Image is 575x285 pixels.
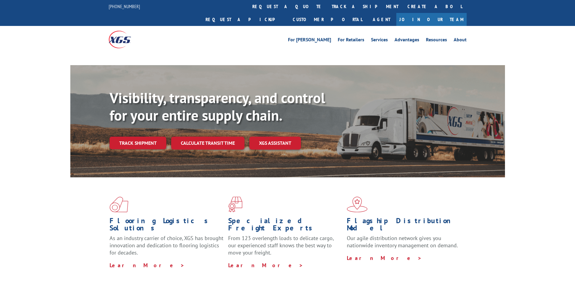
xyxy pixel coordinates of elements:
a: Calculate transit time [171,137,244,150]
h1: Flooring Logistics Solutions [110,217,224,235]
b: Visibility, transparency, and control for your entire supply chain. [110,88,325,125]
a: Learn More > [228,262,303,269]
span: As an industry carrier of choice, XGS has brought innovation and dedication to flooring logistics... [110,235,223,256]
a: Join Our Team [396,13,467,26]
a: Resources [426,37,447,44]
a: Track shipment [110,137,166,149]
a: For Retailers [338,37,364,44]
a: Agent [367,13,396,26]
a: About [454,37,467,44]
img: xgs-icon-flagship-distribution-model-red [347,197,368,212]
a: Advantages [395,37,419,44]
h1: Specialized Freight Experts [228,217,342,235]
a: Services [371,37,388,44]
a: Learn More > [110,262,185,269]
h1: Flagship Distribution Model [347,217,461,235]
a: For [PERSON_NAME] [288,37,331,44]
a: Request a pickup [201,13,288,26]
span: Our agile distribution network gives you nationwide inventory management on demand. [347,235,458,249]
a: Learn More > [347,255,422,261]
a: [PHONE_NUMBER] [109,3,140,9]
p: From 123 overlength loads to delicate cargo, our experienced staff knows the best way to move you... [228,235,342,261]
a: XGS ASSISTANT [249,137,301,150]
img: xgs-icon-total-supply-chain-intelligence-red [110,197,128,212]
a: Customer Portal [288,13,367,26]
img: xgs-icon-focused-on-flooring-red [228,197,242,212]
